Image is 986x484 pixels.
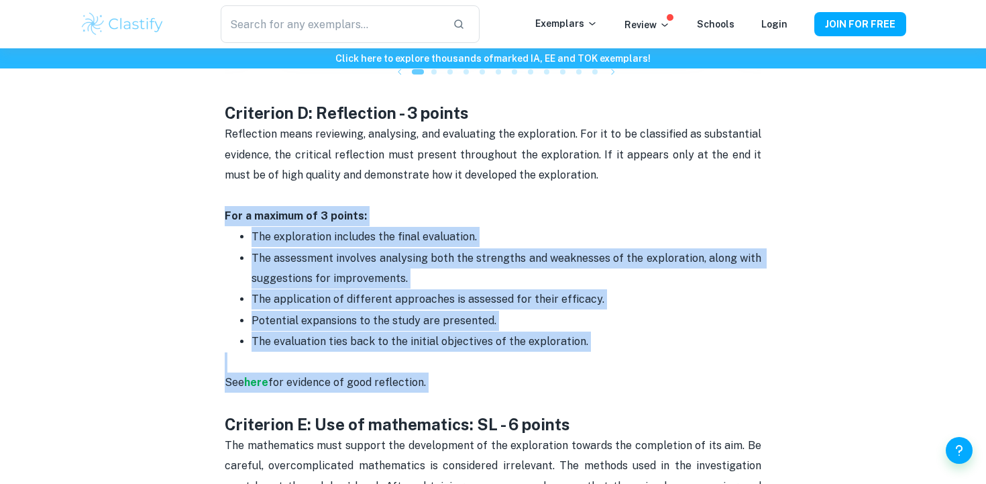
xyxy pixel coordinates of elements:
button: Help and Feedback [946,437,973,464]
span: Potential expansions to the study are presented. [252,314,496,327]
span: The exploration includes the final evaluation. [252,230,477,243]
strong: Criterion E: Use of mathematics: SL - 6 points [225,415,570,434]
strong: For a maximum of 3 points: [225,209,367,222]
strong: Criterion D: Reflection - 3 points [225,103,469,122]
a: here [244,376,268,389]
p: Review [624,17,670,32]
p: Exemplars [535,16,598,31]
span: The application of different approaches is assessed for their efficacy. [252,293,604,305]
button: JOIN FOR FREE [814,12,906,36]
img: Clastify logo [80,11,165,38]
a: Schools [697,19,734,30]
span: The evaluation ties back to the initial objectives of the exploration. [252,335,588,348]
span: The assessment involves analysing both the strengths and weaknesses of the exploration, along wit... [252,252,764,285]
h6: Click here to explore thousands of marked IA, EE and TOK exemplars ! [3,51,983,66]
span: Reflection means reviewing, analysing, and evaluating the exploration. For it to be classified as... [225,128,764,181]
input: Search for any exemplars... [221,5,442,43]
a: Login [761,19,787,30]
p: See for evidence of good reflection. [225,352,761,414]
